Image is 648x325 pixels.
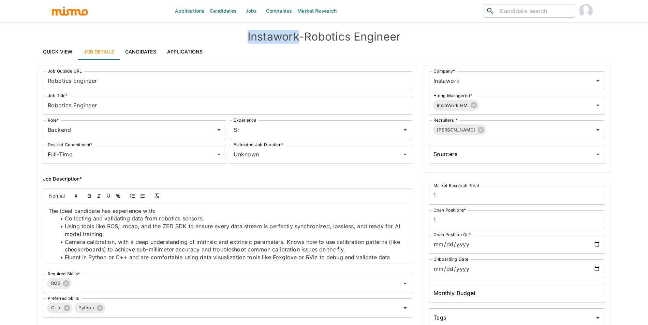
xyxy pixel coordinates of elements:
[593,125,603,135] button: Open
[38,44,78,60] a: Quick View
[433,124,487,135] div: [PERSON_NAME]
[593,313,603,323] button: Open
[74,303,105,313] div: Python
[43,175,412,183] h6: Job Description*
[48,68,82,74] label: Job Outside URL
[433,207,466,213] label: Open Positions*
[433,102,472,109] span: InstaWork HM
[48,117,59,123] label: Role*
[593,100,603,110] button: Open
[38,30,610,44] h4: Instawork - Robotics Engineer
[433,232,471,237] label: Open Position On*
[234,142,283,148] label: Estimated Job Duration*
[433,93,472,98] label: Hiring Manager(s)*
[47,304,65,312] span: C++
[48,207,407,215] p: The ideal candidate has experience with:
[57,215,407,222] li: Collecting and validating data from robotics sensors.
[433,256,468,262] label: Onboarding Date
[48,295,79,301] label: Preferred Skills
[400,125,410,135] button: Open
[433,183,479,188] label: Market Research Total
[214,150,224,159] button: Open
[48,142,93,148] label: Desired Commitment*
[48,93,68,98] label: Job Title*
[400,279,410,288] button: Open
[162,44,208,60] a: Applications
[47,278,72,289] div: ROS
[593,150,603,159] button: Open
[433,68,455,74] label: Company*
[497,6,572,16] input: Candidate search
[579,4,593,18] img: Maria Lujan Ciommo
[593,76,603,86] button: Open
[400,303,410,313] button: Open
[48,271,80,277] label: Required Skills*
[433,117,457,123] label: Recruiters *
[57,253,407,269] li: Fluent in Python or C++ and are comfortable using data visualization tools like Foxglove or RViz ...
[57,238,407,253] li: Camera calibration, with a deep understanding of intrinsic and extrinsic parameters. Knows how to...
[74,304,98,312] span: Python
[214,125,224,135] button: Open
[120,44,162,60] a: Candidates
[400,150,410,159] button: Open
[57,222,407,238] li: Using tools like ROS, .mcap, and the ZED SDK to ensure every data stream is perfectly synchronize...
[51,6,89,16] img: logo
[78,44,120,60] a: Job Details
[433,100,479,111] div: InstaWork HM
[234,117,256,123] label: Experience
[47,279,64,287] span: ROS
[47,303,72,313] div: C++
[433,126,480,134] span: [PERSON_NAME]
